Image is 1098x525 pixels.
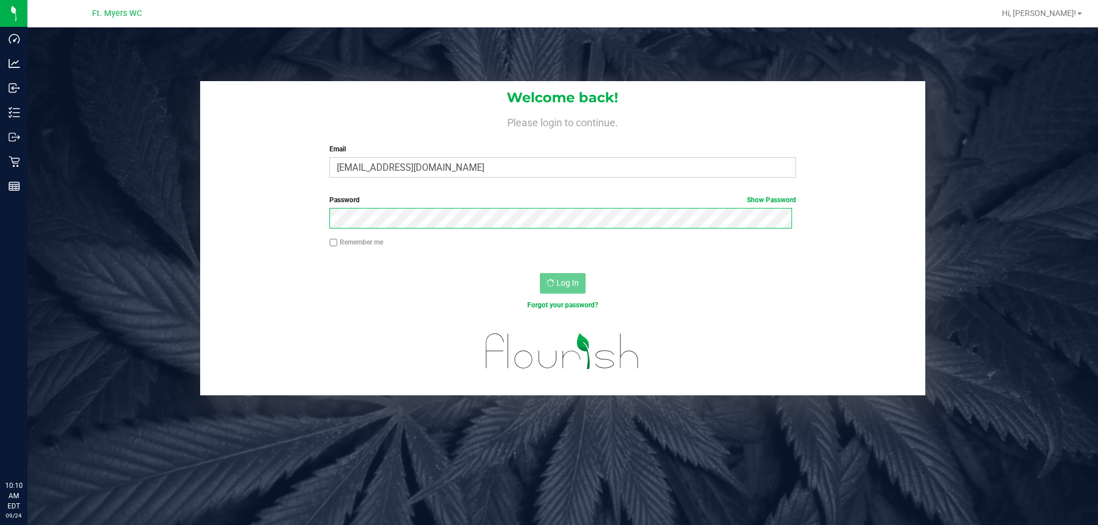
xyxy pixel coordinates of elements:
[5,511,22,520] p: 09/24
[9,131,20,143] inline-svg: Outbound
[329,237,383,247] label: Remember me
[200,90,925,105] h1: Welcome back!
[329,196,360,204] span: Password
[747,196,796,204] a: Show Password
[1002,9,1076,18] span: Hi, [PERSON_NAME]!
[200,114,925,128] h4: Please login to continue.
[556,278,579,287] span: Log In
[9,107,20,118] inline-svg: Inventory
[9,33,20,45] inline-svg: Dashboard
[472,322,653,380] img: flourish_logo.svg
[540,273,586,294] button: Log In
[9,58,20,69] inline-svg: Analytics
[9,82,20,94] inline-svg: Inbound
[92,9,142,18] span: Ft. Myers WC
[9,156,20,167] inline-svg: Retail
[329,144,795,154] label: Email
[329,239,337,247] input: Remember me
[527,301,598,309] a: Forgot your password?
[5,480,22,511] p: 10:10 AM EDT
[9,181,20,192] inline-svg: Reports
